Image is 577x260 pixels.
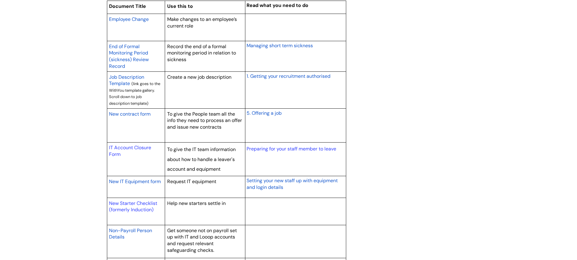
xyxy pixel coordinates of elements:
span: (link goes to the WithYou template gallery. Scroll down to job description template) [109,81,160,106]
span: Get someone not on payroll set up with IT and Looop accounts and request relevant safeguarding ch... [167,227,237,253]
a: IT Account Closure Form [109,144,151,157]
span: 1. Getting your recruitment authorised [247,73,330,79]
a: Employee Change [109,15,149,23]
span: Non-Payroll Person Details [109,227,152,240]
a: New contract form [109,110,151,117]
span: Document Title [109,3,146,9]
span: Read what you need to do [247,2,308,8]
a: End of Formal Monitoring Period (sickness) Review Record [109,43,149,70]
a: Managing short term sickness [247,42,313,49]
a: Non-Payroll Person Details [109,227,152,241]
span: End of Formal Monitoring Period (sickness) Review Record [109,43,149,69]
span: Request IT equipment [167,178,216,185]
span: To give the IT team information about how to handle a leaver's account and equipment [167,146,236,172]
span: Employee Change [109,16,149,22]
span: New contract form [109,111,151,117]
a: Setting your new staff up with equipment and login details [247,177,338,191]
span: Make changes to an employee’s current role [167,16,237,29]
a: Preparing for your staff member to leave [247,146,336,152]
a: Job Description Template [109,73,144,87]
span: Help new starters settle in [167,200,226,206]
span: Record the end of a formal monitoring period in relation to sickness [167,43,236,63]
a: New IT Equipment form [109,178,161,185]
span: Setting your new staff up with equipment and login details [247,177,338,190]
a: 5. Offering a job [247,109,282,117]
span: Job Description Template [109,74,144,87]
a: 1. Getting your recruitment authorised [247,72,330,80]
a: New Starter Checklist (formerly Induction) [109,200,157,213]
span: Create a new job description [167,74,231,80]
span: Use this to [167,3,193,9]
span: To give the People team all the info they need to process an offer and issue new contracts [167,111,242,130]
span: 5. Offering a job [247,110,282,116]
